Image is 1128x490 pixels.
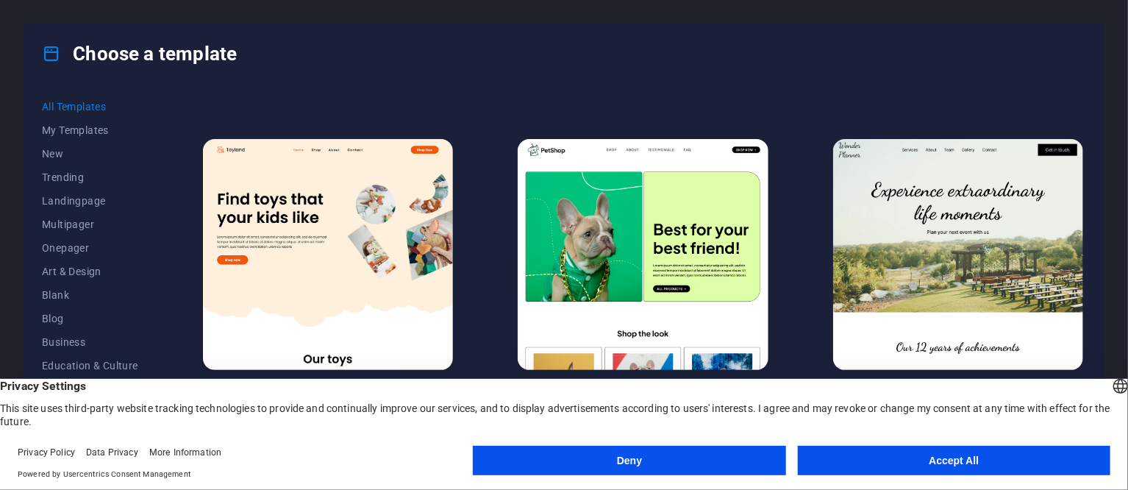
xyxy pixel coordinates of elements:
[42,260,138,283] button: Art & Design
[42,42,237,65] h4: Choose a template
[42,336,138,348] span: Business
[42,118,138,142] button: My Templates
[42,330,138,354] button: Business
[42,101,138,113] span: All Templates
[42,313,138,324] span: Blog
[42,360,138,372] span: Education & Culture
[42,377,138,401] button: Event
[42,236,138,260] button: Onepager
[42,283,138,307] button: Blank
[42,95,138,118] button: All Templates
[42,195,138,207] span: Landingpage
[42,142,138,166] button: New
[42,219,138,230] span: Multipager
[42,171,138,183] span: Trending
[42,148,138,160] span: New
[42,266,138,277] span: Art & Design
[42,166,138,189] button: Trending
[42,307,138,330] button: Blog
[42,213,138,236] button: Multipager
[42,289,138,301] span: Blank
[42,242,138,254] span: Onepager
[833,139,1083,370] img: Wonder Planner
[42,354,138,377] button: Education & Culture
[42,124,138,136] span: My Templates
[518,139,768,370] img: Pet Shop
[203,139,453,370] img: Toyland
[42,189,138,213] button: Landingpage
